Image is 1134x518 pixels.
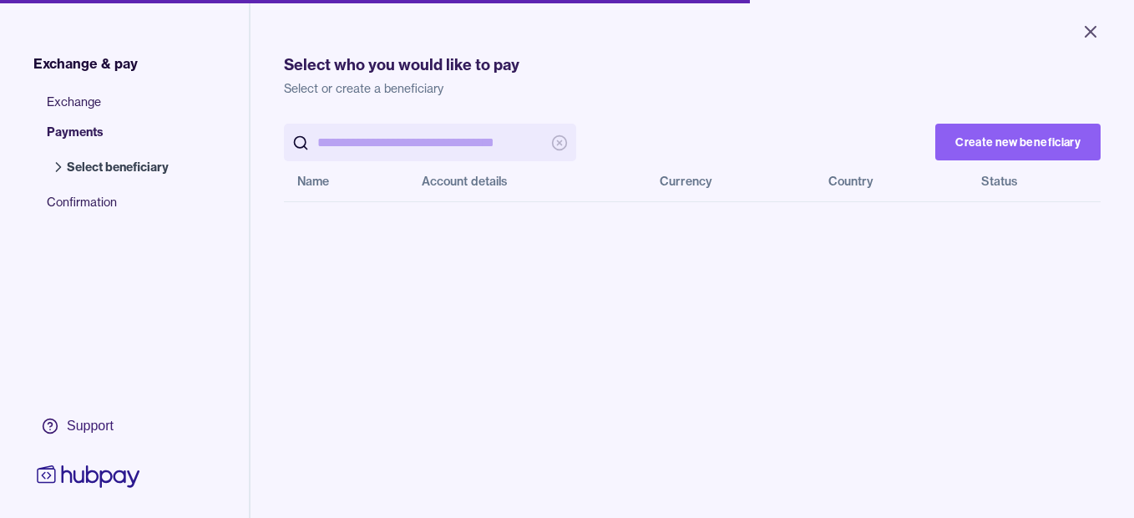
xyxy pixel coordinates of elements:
button: Close [1061,13,1121,50]
button: Create new beneficiary [935,124,1101,160]
span: Select beneficiary [67,159,169,175]
span: Exchange [47,94,185,124]
span: Payments [47,124,185,154]
h1: Select who you would like to pay [284,53,1101,77]
th: Currency [646,161,815,201]
th: Name [284,161,408,201]
p: Select or create a beneficiary [284,80,1101,97]
th: Account details [408,161,646,201]
th: Country [815,161,968,201]
span: Exchange & pay [33,53,138,74]
th: Status [968,161,1101,201]
span: Confirmation [47,194,185,224]
a: Support [33,409,144,444]
input: search [317,124,543,161]
div: Support [67,417,114,435]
